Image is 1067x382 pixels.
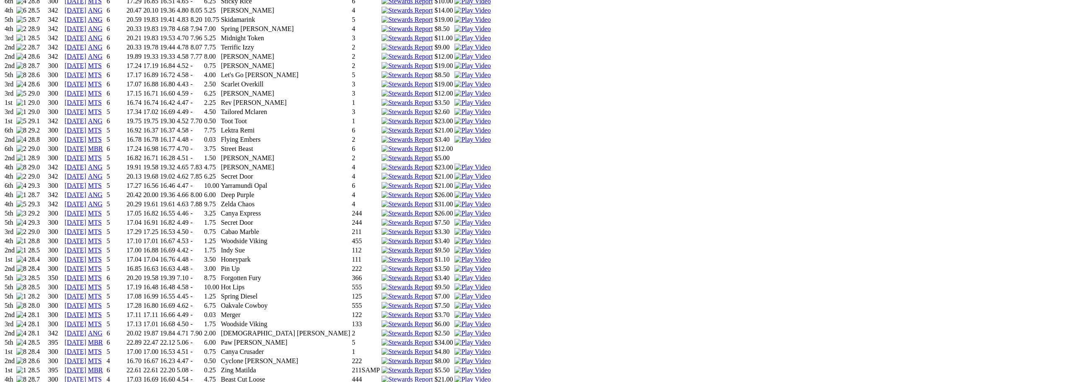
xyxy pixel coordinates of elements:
img: 4 [16,81,26,88]
td: 7.00 [204,25,220,33]
a: View replay [454,136,491,143]
a: [DATE] [65,25,86,32]
img: Play Video [454,256,491,263]
img: Stewards Report [382,247,433,254]
a: ANG [88,330,103,337]
td: 28.9 [28,25,47,33]
img: Stewards Report [382,348,433,356]
img: Play Video [454,357,491,365]
img: Play Video [454,34,491,42]
a: View replay [454,283,491,291]
a: MTS [88,320,102,327]
a: [DATE] [65,62,86,69]
img: 4 [16,219,26,226]
img: Stewards Report [382,127,433,134]
img: Play Video [454,283,491,291]
a: View replay [454,7,491,14]
img: Play Video [454,274,491,282]
a: [DATE] [65,16,86,23]
img: Stewards Report [382,256,433,263]
img: 3 [16,210,26,217]
td: 4th [4,25,15,33]
img: Play Video [454,228,491,236]
td: 5.25 [204,6,220,15]
td: 342 [48,25,64,33]
img: 5 [16,90,26,97]
a: ANG [88,44,103,51]
a: [DATE] [65,99,86,106]
td: 20.10 [143,6,159,15]
img: Play Video [454,81,491,88]
a: MTS [88,219,102,226]
img: 1 [16,247,26,254]
td: 20.47 [126,6,142,15]
a: [DATE] [65,247,86,254]
td: 342 [48,6,64,15]
a: View replay [454,293,491,300]
td: 19.78 [160,25,176,33]
a: View replay [454,44,491,51]
a: MTS [88,265,102,272]
a: View replay [454,16,491,23]
td: $19.00 [434,16,453,24]
a: MTS [88,90,102,97]
img: 4 [16,311,26,319]
img: 8 [16,62,26,70]
a: View replay [454,210,491,217]
a: [DATE] [65,348,86,355]
img: 4 [16,339,26,346]
img: Play Video [454,293,491,300]
a: [DATE] [65,302,86,309]
img: Play Video [454,182,491,190]
a: [DATE] [65,256,86,263]
a: [DATE] [65,145,86,152]
img: Stewards Report [382,320,433,328]
a: [DATE] [65,357,86,364]
a: MTS [88,256,102,263]
td: 19.83 [143,25,159,33]
a: [DATE] [65,71,86,78]
img: 4 [16,53,26,60]
img: Play Video [454,108,491,116]
td: 28.5 [28,6,47,15]
a: ANG [88,164,103,171]
td: 19.36 [160,6,176,15]
a: View replay [454,274,491,281]
img: Stewards Report [382,62,433,70]
a: View replay [454,311,491,318]
a: [DATE] [65,81,86,88]
td: 4 [351,6,380,15]
a: ANG [88,191,103,198]
a: View replay [454,191,491,198]
a: [DATE] [65,210,86,217]
a: MTS [88,311,102,318]
td: 10.75 [204,16,220,24]
a: View replay [454,182,491,189]
img: Stewards Report [382,164,433,171]
img: Play Video [454,348,491,356]
a: View replay [454,34,491,42]
a: MTS [88,302,102,309]
img: Stewards Report [382,99,433,107]
img: Play Video [454,247,491,254]
a: View replay [454,330,491,337]
a: View replay [454,339,491,346]
a: [DATE] [65,164,86,171]
a: MTS [88,127,102,134]
a: View replay [454,25,491,32]
a: ANG [88,34,103,42]
a: [DATE] [65,320,86,327]
img: Stewards Report [382,81,433,88]
td: 7.94 [190,25,202,33]
td: $14.00 [434,6,453,15]
img: Stewards Report [382,274,433,282]
a: [DATE] [65,228,86,235]
img: 4 [16,182,26,190]
a: View replay [454,256,491,263]
a: View replay [454,200,491,208]
img: Play Video [454,219,491,226]
img: 4 [16,320,26,328]
a: MTS [88,154,102,161]
img: Play Video [454,164,491,171]
td: 8.05 [190,6,202,15]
